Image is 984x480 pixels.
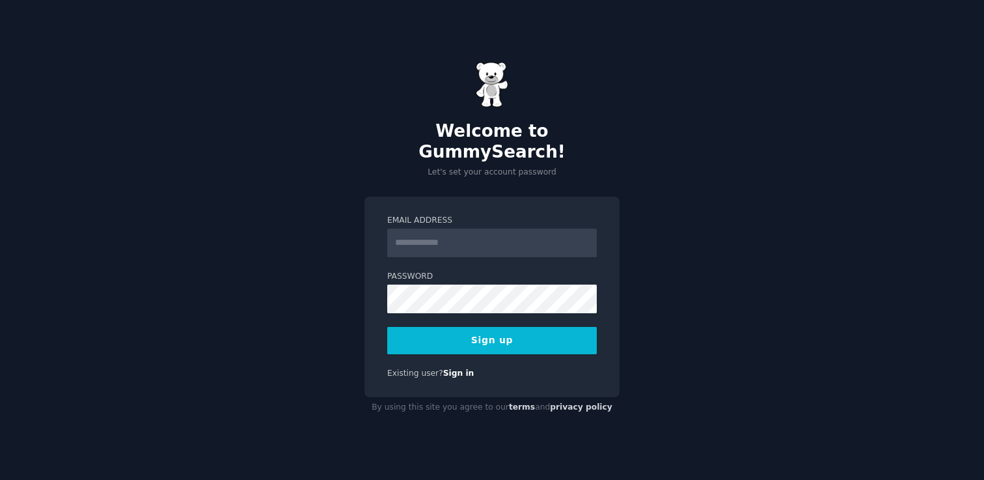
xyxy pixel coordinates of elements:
a: privacy policy [550,402,612,412]
div: By using this site you agree to our and [364,397,620,418]
h2: Welcome to GummySearch! [364,121,620,162]
span: Existing user? [387,369,443,378]
label: Password [387,271,597,283]
label: Email Address [387,215,597,227]
p: Let's set your account password [364,167,620,178]
img: Gummy Bear [476,62,508,107]
a: terms [509,402,535,412]
button: Sign up [387,327,597,354]
a: Sign in [443,369,474,378]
